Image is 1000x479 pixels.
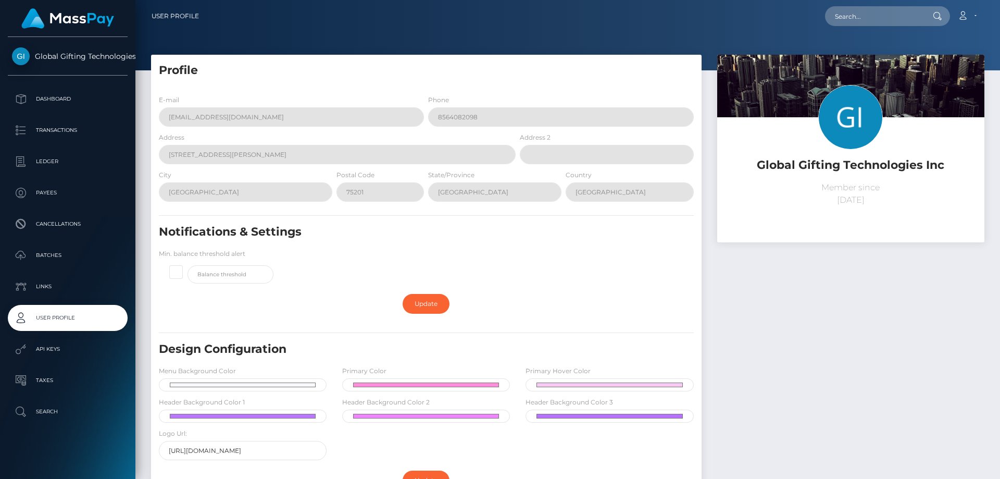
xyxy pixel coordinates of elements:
[8,117,128,143] a: Transactions
[825,6,923,26] input: Search...
[8,399,128,425] a: Search
[159,398,245,407] label: Header Background Color 1
[342,366,386,376] label: Primary Color
[159,170,171,180] label: City
[566,170,592,180] label: Country
[159,224,608,240] h5: Notifications & Settings
[12,341,123,357] p: API Keys
[12,47,30,65] img: Global Gifting Technologies Inc
[342,398,430,407] label: Header Background Color 2
[8,336,128,362] a: API Keys
[159,366,236,376] label: Menu Background Color
[12,248,123,263] p: Batches
[152,5,199,27] a: User Profile
[12,154,123,169] p: Ledger
[12,91,123,107] p: Dashboard
[336,170,374,180] label: Postal Code
[21,8,114,29] img: MassPay Logo
[159,63,694,79] h5: Profile
[8,86,128,112] a: Dashboard
[428,95,449,105] label: Phone
[159,249,245,259] label: Min. balance threshold alert
[717,55,984,233] img: ...
[428,170,474,180] label: State/Province
[12,216,123,232] p: Cancellations
[725,181,977,206] p: Member since [DATE]
[12,373,123,388] p: Taxes
[8,274,128,300] a: Links
[8,242,128,268] a: Batches
[526,366,591,376] label: Primary Hover Color
[8,305,128,331] a: User Profile
[8,149,128,175] a: Ledger
[159,429,187,438] label: Logo Url:
[159,133,184,142] label: Address
[8,52,128,61] span: Global Gifting Technologies Inc
[520,133,551,142] label: Address 2
[8,367,128,394] a: Taxes
[12,404,123,420] p: Search
[159,95,179,105] label: E-mail
[8,180,128,206] a: Payees
[12,279,123,294] p: Links
[159,341,608,358] h5: Design Configuration
[12,185,123,201] p: Payees
[12,122,123,138] p: Transactions
[12,310,123,326] p: User Profile
[526,398,613,407] label: Header Background Color 3
[403,294,449,314] a: Update
[8,211,128,237] a: Cancellations
[725,157,977,174] h5: Global Gifting Technologies Inc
